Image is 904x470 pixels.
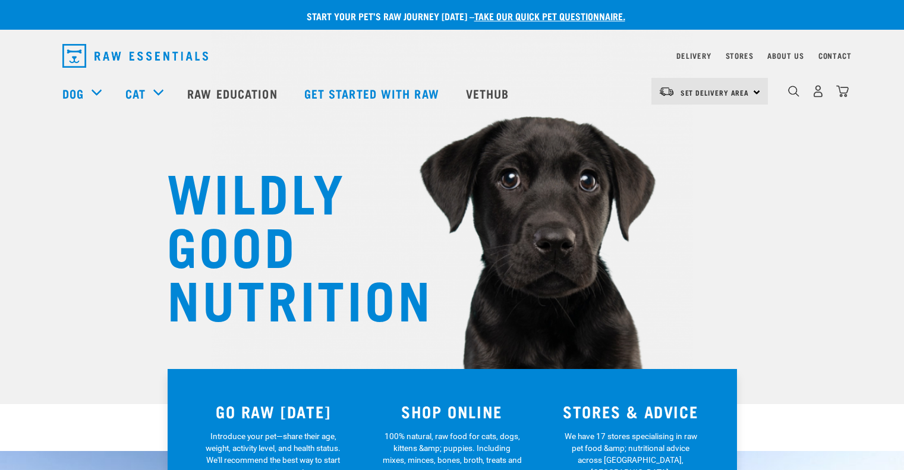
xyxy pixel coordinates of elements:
img: user.png [812,85,824,97]
a: take our quick pet questionnaire. [474,13,625,18]
a: Cat [125,84,146,102]
a: About Us [767,53,804,58]
img: home-icon-1@2x.png [788,86,799,97]
img: van-moving.png [659,86,675,97]
h1: WILDLY GOOD NUTRITION [167,163,405,324]
nav: dropdown navigation [53,39,852,72]
a: Dog [62,84,84,102]
a: Raw Education [175,70,292,117]
h3: SHOP ONLINE [370,402,534,421]
a: Get started with Raw [292,70,454,117]
h3: STORES & ADVICE [549,402,713,421]
span: Set Delivery Area [681,90,749,94]
h3: GO RAW [DATE] [191,402,356,421]
img: Raw Essentials Logo [62,44,208,68]
img: home-icon@2x.png [836,85,849,97]
a: Vethub [454,70,524,117]
a: Contact [818,53,852,58]
a: Delivery [676,53,711,58]
a: Stores [726,53,754,58]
